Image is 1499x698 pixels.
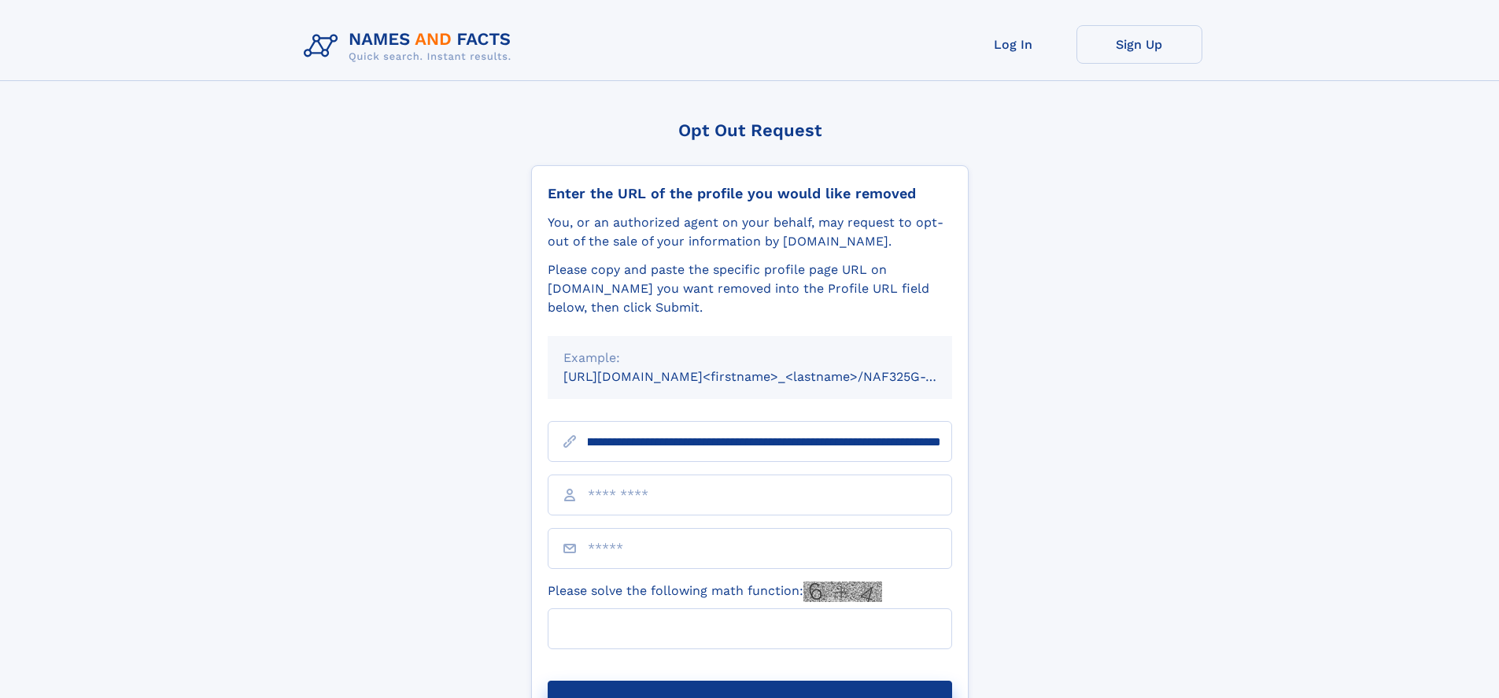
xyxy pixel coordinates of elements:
[563,369,982,384] small: [URL][DOMAIN_NAME]<firstname>_<lastname>/NAF325G-xxxxxxxx
[548,582,882,602] label: Please solve the following math function:
[297,25,524,68] img: Logo Names and Facts
[563,349,936,367] div: Example:
[1076,25,1202,64] a: Sign Up
[548,260,952,317] div: Please copy and paste the specific profile page URL on [DOMAIN_NAME] you want removed into the Pr...
[531,120,969,140] div: Opt Out Request
[951,25,1076,64] a: Log In
[548,213,952,251] div: You, or an authorized agent on your behalf, may request to opt-out of the sale of your informatio...
[548,185,952,202] div: Enter the URL of the profile you would like removed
